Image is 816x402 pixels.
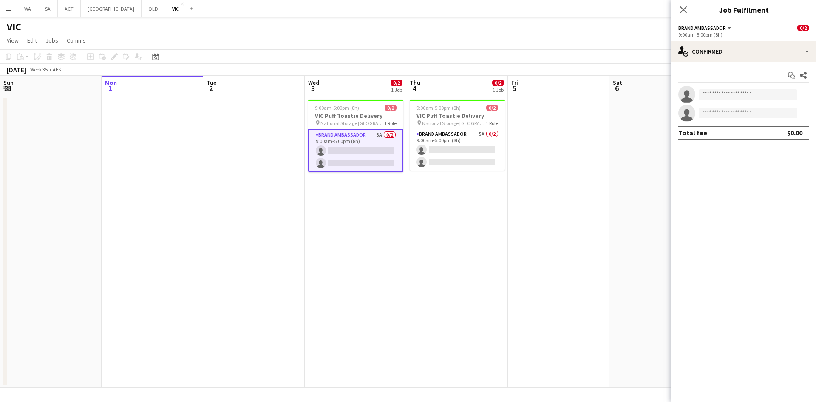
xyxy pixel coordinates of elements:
[27,37,37,44] span: Edit
[308,100,403,172] app-job-card: 9:00am-5:00pm (8h)0/2VIC Puff Toastie Delivery National Storage [GEOGRAPHIC_DATA]1 RoleBrand Amba...
[492,80,504,86] span: 0/2
[105,79,117,86] span: Mon
[307,83,319,93] span: 3
[486,120,498,126] span: 1 Role
[58,0,81,17] button: ACT
[165,0,186,17] button: VIC
[38,0,58,17] button: SA
[81,0,142,17] button: [GEOGRAPHIC_DATA]
[24,35,40,46] a: Edit
[53,66,64,73] div: AEST
[671,41,816,62] div: Confirmed
[17,0,38,17] button: WA
[510,83,518,93] span: 5
[142,0,165,17] button: QLD
[308,129,403,172] app-card-role: Brand Ambassador3A0/29:00am-5:00pm (8h)
[678,128,707,137] div: Total fee
[612,83,622,93] span: 6
[410,100,505,171] app-job-card: 9:00am-5:00pm (8h)0/2VIC Puff Toastie Delivery National Storage [GEOGRAPHIC_DATA]1 RoleBrand Amba...
[408,83,420,93] span: 4
[671,4,816,15] h3: Job Fulfilment
[410,79,420,86] span: Thu
[678,25,726,31] span: Brand Ambassador
[493,87,504,93] div: 1 Job
[410,129,505,171] app-card-role: Brand Ambassador5A0/29:00am-5:00pm (8h)
[486,105,498,111] span: 0/2
[613,79,622,86] span: Sat
[308,79,319,86] span: Wed
[104,83,117,93] span: 1
[7,37,19,44] span: View
[67,37,86,44] span: Comms
[422,120,486,126] span: National Storage [GEOGRAPHIC_DATA]
[63,35,89,46] a: Comms
[2,83,14,93] span: 31
[320,120,384,126] span: National Storage [GEOGRAPHIC_DATA]
[315,105,359,111] span: 9:00am-5:00pm (8h)
[385,105,397,111] span: 0/2
[384,120,397,126] span: 1 Role
[678,25,733,31] button: Brand Ambassador
[7,20,21,33] h1: VIC
[3,79,14,86] span: Sun
[511,79,518,86] span: Fri
[42,35,62,46] a: Jobs
[28,66,49,73] span: Week 35
[797,25,809,31] span: 0/2
[410,112,505,120] h3: VIC Puff Toastie Delivery
[205,83,216,93] span: 2
[308,112,403,120] h3: VIC Puff Toastie Delivery
[207,79,216,86] span: Tue
[3,35,22,46] a: View
[678,31,809,38] div: 9:00am-5:00pm (8h)
[787,128,802,137] div: $0.00
[45,37,58,44] span: Jobs
[7,66,26,74] div: [DATE]
[416,105,461,111] span: 9:00am-5:00pm (8h)
[391,80,402,86] span: 0/2
[391,87,402,93] div: 1 Job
